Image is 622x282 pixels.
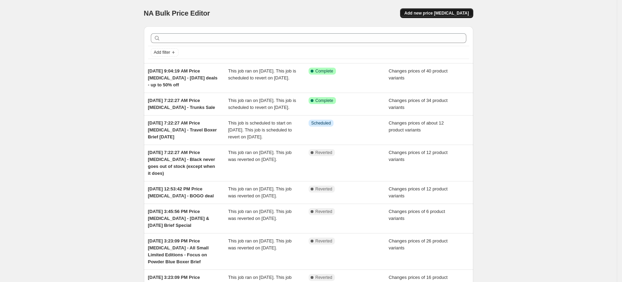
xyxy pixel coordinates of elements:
span: Reverted [316,238,332,244]
span: This job is scheduled to start on [DATE]. This job is scheduled to revert on [DATE]. [228,120,292,139]
span: Reverted [316,150,332,155]
span: This job ran on [DATE]. This job is scheduled to revert on [DATE]. [228,98,296,110]
span: Changes prices of 34 product variants [389,98,448,110]
span: [DATE] 12:53:42 PM Price [MEDICAL_DATA] - BOGO deal [148,186,214,198]
span: Changes prices of 6 product variants [389,209,445,221]
span: This job ran on [DATE]. This job was reverted on [DATE]. [228,150,292,162]
span: [DATE] 7:22:27 AM Price [MEDICAL_DATA] - Trunks Sale [148,98,215,110]
span: Changes prices of 40 product variants [389,68,448,80]
span: This job ran on [DATE]. This job was reverted on [DATE]. [228,209,292,221]
span: Add new price [MEDICAL_DATA] [404,10,469,16]
span: Changes prices of 26 product variants [389,238,448,250]
span: Changes prices of 12 product variants [389,186,448,198]
span: Complete [316,98,333,103]
button: Add new price [MEDICAL_DATA] [400,8,473,18]
button: Add filter [151,48,179,57]
span: This job ran on [DATE]. This job was reverted on [DATE]. [228,186,292,198]
span: [DATE] 7:22:27 AM Price [MEDICAL_DATA] - Travel Boxer Brief [DATE] [148,120,217,139]
span: Add filter [154,50,170,55]
span: [DATE] 7:22:27 AM Price [MEDICAL_DATA] - Black never goes out of stock (except when it does) [148,150,215,176]
span: [DATE] 9:04:19 AM Price [MEDICAL_DATA] - [DATE] deals - up to 50% off [148,68,218,87]
span: Reverted [316,186,332,192]
span: Reverted [316,209,332,214]
span: Reverted [316,275,332,280]
span: This job ran on [DATE]. This job was reverted on [DATE]. [228,238,292,250]
span: Scheduled [311,120,331,126]
span: [DATE] 3:23:09 PM Price [MEDICAL_DATA] - All Small Limited Editions - Focus on Powder Blue Boxer ... [148,238,209,264]
span: NA Bulk Price Editor [144,9,210,17]
span: Changes prices of 12 product variants [389,150,448,162]
span: [DATE] 3:45:56 PM Price [MEDICAL_DATA] - [DATE] & [DATE] Brief Special [148,209,209,228]
span: Complete [316,68,333,74]
span: Changes prices of about 12 product variants [389,120,444,133]
span: This job ran on [DATE]. This job is scheduled to revert on [DATE]. [228,68,296,80]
